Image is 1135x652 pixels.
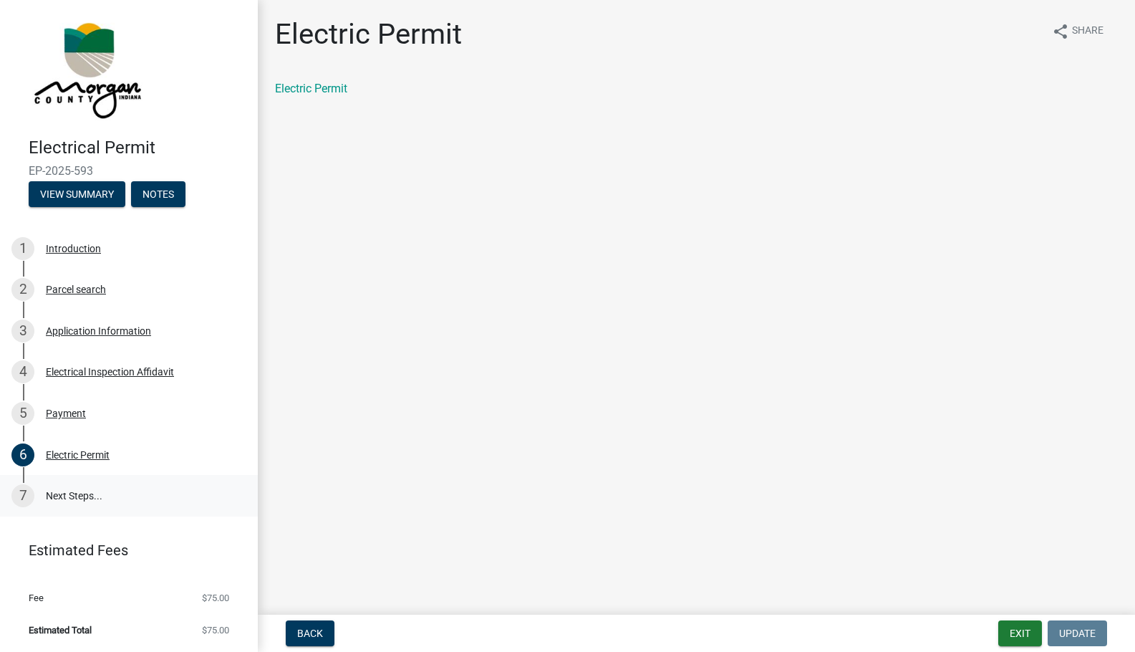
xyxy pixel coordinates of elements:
[202,625,229,635] span: $75.00
[11,360,34,383] div: 4
[11,402,34,425] div: 5
[1059,628,1096,639] span: Update
[29,625,92,635] span: Estimated Total
[11,484,34,507] div: 7
[46,284,106,294] div: Parcel search
[29,593,44,603] span: Fee
[998,620,1042,646] button: Exit
[11,444,34,466] div: 6
[275,82,347,95] a: Electric Permit
[46,326,151,336] div: Application Information
[202,593,229,603] span: $75.00
[1072,23,1103,40] span: Share
[131,181,185,207] button: Notes
[11,278,34,301] div: 2
[29,15,144,123] img: Morgan County, Indiana
[29,181,125,207] button: View Summary
[46,367,174,377] div: Electrical Inspection Affidavit
[29,189,125,201] wm-modal-confirm: Summary
[1052,23,1069,40] i: share
[29,164,229,178] span: EP-2025-593
[46,408,86,418] div: Payment
[11,237,34,260] div: 1
[1048,620,1107,646] button: Update
[11,320,34,342] div: 3
[297,628,323,639] span: Back
[131,189,185,201] wm-modal-confirm: Notes
[46,244,101,254] div: Introduction
[286,620,334,646] button: Back
[275,17,462,52] h1: Electric Permit
[1040,17,1115,45] button: shareShare
[11,536,235,565] a: Estimated Fees
[29,138,246,158] h4: Electrical Permit
[46,450,110,460] div: Electric Permit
